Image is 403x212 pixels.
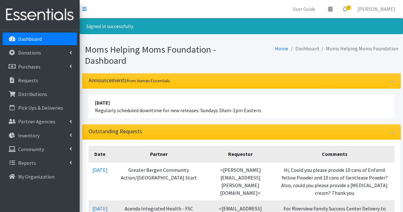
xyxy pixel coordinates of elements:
[338,3,352,15] a: 6
[18,160,36,166] p: Reports
[206,162,275,201] td: <[PERSON_NAME][EMAIL_ADDRESS][PERSON_NAME][DOMAIN_NAME]>
[92,205,108,212] a: [DATE]
[18,146,44,152] p: Community
[319,44,398,53] li: Moms Helping Moms Foundation
[80,18,403,34] div: Signed in successfully.
[288,44,319,53] li: Dashboard
[92,167,108,173] a: [DATE]
[3,157,77,169] a: Reports
[112,162,206,201] td: Greater Bergen Community Action/[GEOGRAPHIC_DATA] Start
[18,118,55,125] p: Partner Agencies
[275,146,394,162] th: Comments
[18,91,47,97] p: Distributions
[89,128,142,135] h3: Outstanding Requests
[18,105,63,111] p: Pick Ups & Deliveries
[89,146,112,162] th: Date
[287,3,320,15] a: User Guide
[352,3,400,15] a: [PERSON_NAME]
[18,36,42,42] p: Dashboard
[275,162,394,201] td: Hi, Could you please provide 10 cans of Enfamil Yellow Powder and 10 cans of Gentlease Powder? Al...
[95,99,110,106] strong: [DATE]
[275,45,288,52] a: Home
[3,60,77,73] a: Purchases
[18,132,40,139] p: Inventory
[3,88,77,100] a: Distributions
[18,77,38,84] p: Requests
[18,63,40,70] p: Purchases
[3,33,77,45] a: Dashboard
[3,101,77,114] a: Pick Ups & Deliveries
[18,49,41,56] p: Donations
[3,115,77,128] a: Partner Agencies
[3,129,77,142] a: Inventory
[3,4,77,26] img: HumanEssentials
[89,77,170,84] h3: Announcements
[89,95,394,118] li: Regularly scheduled downtime for new releases: Sundays 10am-1pm Eastern.
[18,173,54,180] p: My Organization
[112,146,206,162] th: Partner
[3,143,77,156] a: Community
[127,78,170,84] small: from Human Essentials
[3,46,77,59] a: Donations
[3,170,77,183] a: My Organization
[3,74,77,87] a: Requests
[347,5,351,10] span: 6
[206,146,275,162] th: Requestor
[85,44,239,66] h1: Moms Helping Moms Foundation - Dashboard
